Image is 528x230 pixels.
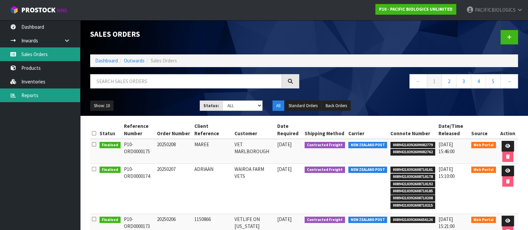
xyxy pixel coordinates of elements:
[309,74,518,90] nav: Page navigation
[390,142,435,149] span: 00894210392609082779
[122,139,156,164] td: P10-ORD0000175
[486,74,501,88] a: 5
[100,142,121,149] span: Finalised
[438,141,455,155] span: [DATE] 15:46:00
[437,121,470,139] th: Date/Time Released
[442,74,457,88] a: 2
[498,121,518,139] th: Action
[10,6,18,14] img: cube-alt.png
[273,100,284,111] button: All
[471,74,486,88] a: 4
[155,139,192,164] td: 20250208
[348,142,387,149] span: NEW ZEALAND POST
[390,188,435,195] span: 00894210392608710185
[193,121,233,139] th: Client Reference
[151,57,177,64] span: Sales Orders
[277,216,292,222] span: [DATE]
[95,57,118,64] a: Dashboard
[348,217,387,223] span: NEW ZEALAND POST
[90,30,299,38] h1: Sales Orders
[100,167,121,173] span: Finalised
[90,74,282,88] input: Search sales orders
[471,167,496,173] span: Web Portal
[277,166,292,172] span: [DATE]
[470,121,498,139] th: Source
[57,7,67,14] small: WMS
[390,195,435,202] span: 00894210392608710208
[390,149,435,156] span: 00894210392609082762
[305,142,345,149] span: Contracted Freight
[390,174,435,180] span: 00894210392608710178
[98,121,122,139] th: Status
[305,217,345,223] span: Contracted Freight
[124,57,145,64] a: Outwards
[390,181,435,188] span: 00894210392608710192
[285,100,321,111] button: Standard Orders
[277,141,292,148] span: [DATE]
[438,216,455,229] span: [DATE] 15:21:00
[389,121,437,139] th: Connote Number
[348,167,387,173] span: NEW ZEALAND POST
[233,121,276,139] th: Customer
[500,74,518,88] a: →
[475,7,516,13] span: PACIFICBIOLOGICS
[409,74,427,88] a: ←
[155,121,192,139] th: Order Number
[276,121,303,139] th: Date Required
[347,121,389,139] th: Carrier
[90,100,114,111] button: Show: 10
[21,6,55,14] span: ProStock
[233,164,276,214] td: WAIROA FARM VETS
[322,100,351,111] button: Back Orders
[303,121,347,139] th: Shipping Method
[193,164,233,214] td: ADRIAAN
[456,74,471,88] a: 3
[379,6,453,12] strong: P10 - PACIFIC BIOLOGICS UNLIMITED
[471,142,496,149] span: Web Portal
[193,139,233,164] td: MAREE
[471,217,496,223] span: Web Portal
[155,164,192,214] td: 20250207
[122,121,156,139] th: Reference Number
[203,103,219,108] strong: Status:
[122,164,156,214] td: P10-ORD0000174
[390,167,435,173] span: 00894210392608710161
[305,167,345,173] span: Contracted Freight
[390,202,435,209] span: 00894210392608710215
[233,139,276,164] td: VET MARLBOROUGH
[390,217,435,223] span: 00894210392606656126
[438,166,455,179] span: [DATE] 15:10:00
[100,217,121,223] span: Finalised
[427,74,442,88] a: 1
